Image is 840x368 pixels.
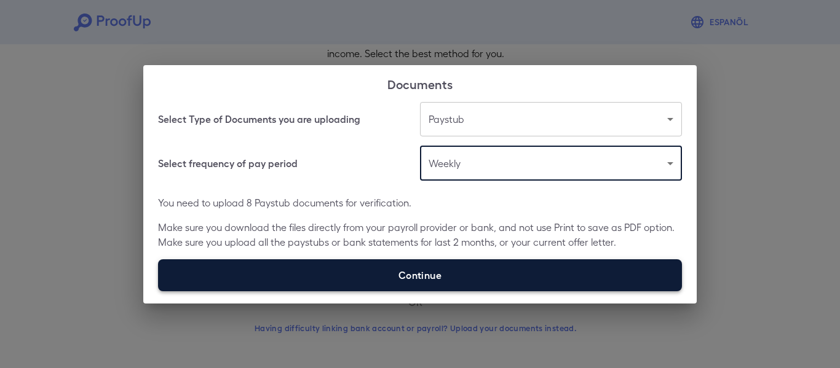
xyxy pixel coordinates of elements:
[420,146,682,181] div: Weekly
[158,259,682,291] label: Continue
[143,65,697,102] h2: Documents
[158,195,682,210] p: You need to upload 8 Paystub documents for verification.
[158,112,360,127] h6: Select Type of Documents you are uploading
[158,220,682,249] p: Make sure you download the files directly from your payroll provider or bank, and not use Print t...
[420,102,682,136] div: Paystub
[158,156,298,171] h6: Select frequency of pay period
